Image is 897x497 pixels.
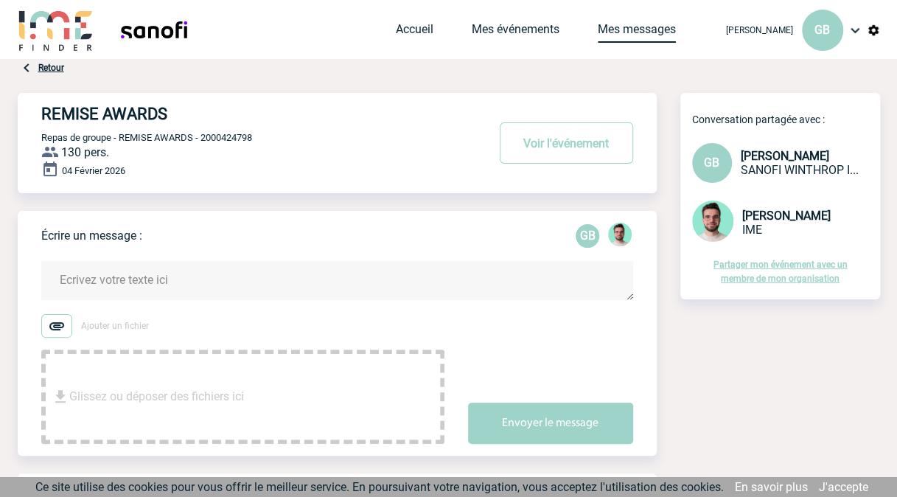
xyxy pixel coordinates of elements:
span: [PERSON_NAME] [726,25,793,35]
span: [PERSON_NAME] [741,149,829,163]
img: file_download.svg [52,388,69,406]
a: Accueil [396,22,433,43]
a: Retour [38,63,64,73]
span: [PERSON_NAME] [742,209,831,223]
p: Écrire un message : [41,229,142,243]
span: Ce site utilise des cookies pour vous offrir le meilleur service. En poursuivant votre navigation... [35,480,724,494]
img: 121547-2.png [692,201,733,242]
img: 121547-2.png [608,223,632,246]
p: Conversation partagée avec : [692,114,880,125]
a: J'accepte [819,480,868,494]
p: GB [576,224,599,248]
span: GB [814,23,830,37]
img: IME-Finder [18,9,94,51]
div: Benjamin ROLAND [608,223,632,249]
span: Repas de groupe - REMISE AWARDS - 2000424798 [41,132,252,143]
a: En savoir plus [735,480,808,494]
a: Mes événements [472,22,559,43]
button: Voir l'événement [500,122,633,164]
button: Envoyer le message [468,403,633,444]
span: GB [704,156,719,170]
div: Geoffroy BOUDON [576,224,599,248]
a: Partager mon événement avec un membre de mon organisation [713,260,848,284]
span: 04 Février 2026 [62,165,125,176]
a: Mes messages [598,22,676,43]
span: 130 pers. [61,145,109,159]
span: Glissez ou déposer des fichiers ici [69,360,244,434]
h4: REMISE AWARDS [41,105,443,123]
span: SANOFI WINTHROP INDUSTRIE [741,163,859,177]
span: Ajouter un fichier [81,321,149,331]
span: IME [742,223,762,237]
